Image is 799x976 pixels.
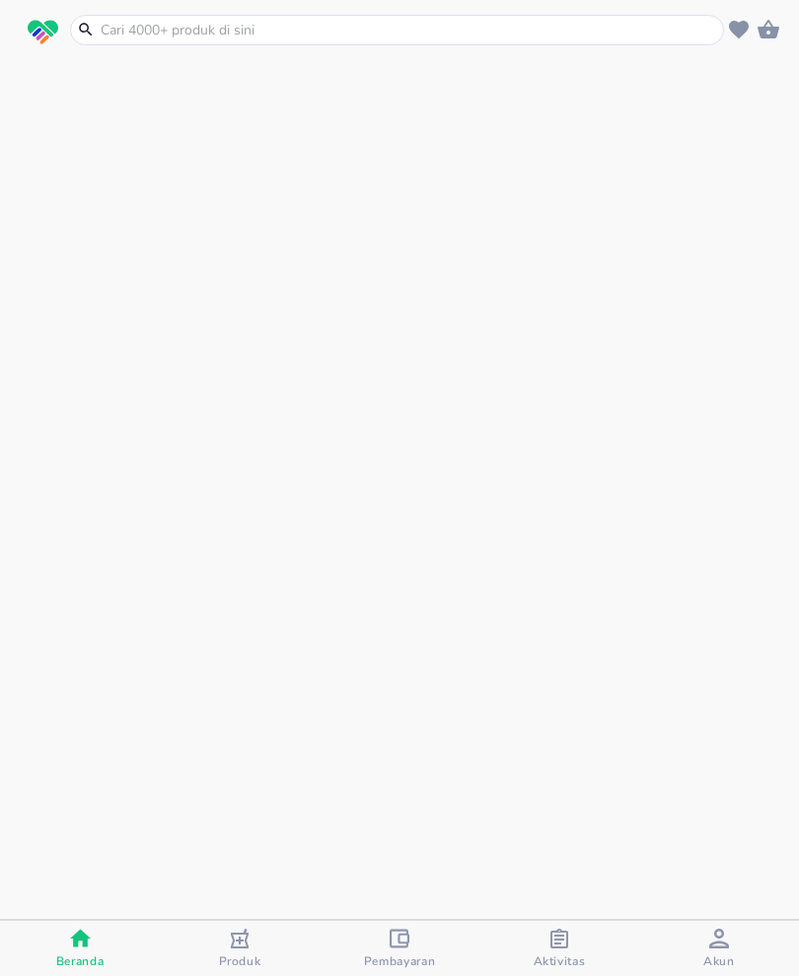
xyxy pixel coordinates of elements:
button: Produk [160,921,320,976]
img: logo_swiperx_s.bd005f3b.svg [28,20,58,45]
span: Beranda [56,953,105,969]
input: Cari 4000+ produk di sini [99,20,719,40]
button: Akun [639,921,799,976]
span: Akun [703,953,735,969]
button: Pembayaran [320,921,479,976]
span: Pembayaran [364,953,436,969]
button: Aktivitas [479,921,639,976]
span: Aktivitas [534,953,586,969]
span: Produk [219,953,261,969]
